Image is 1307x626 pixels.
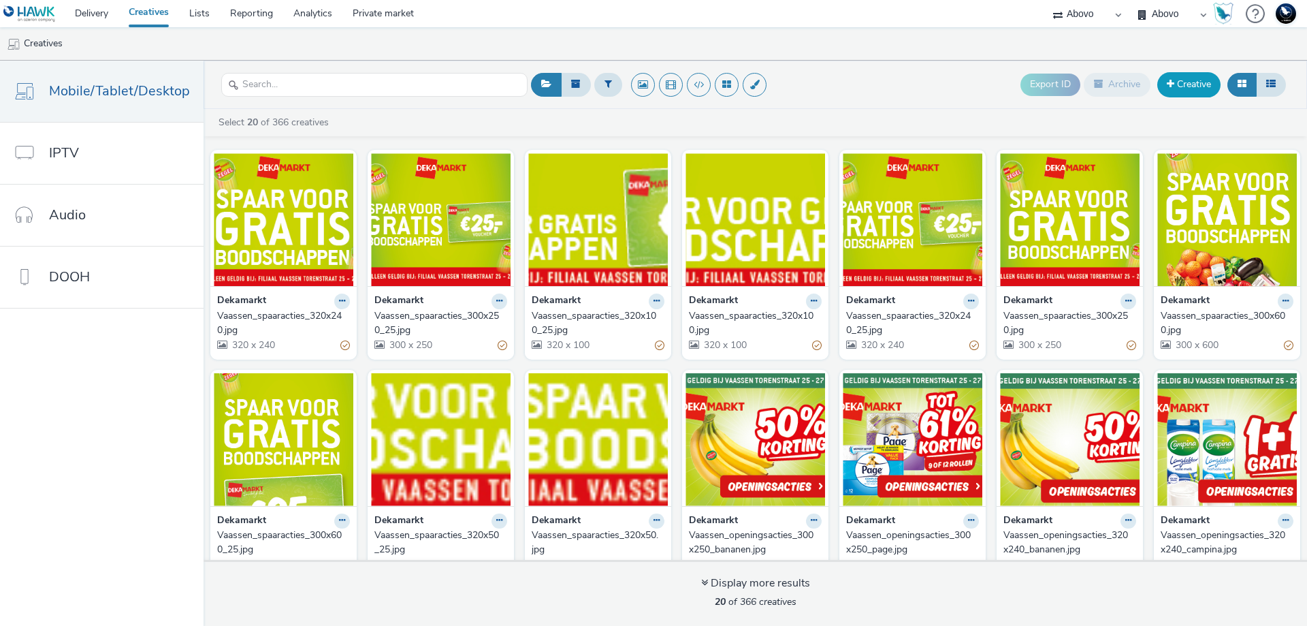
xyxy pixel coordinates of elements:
[1017,558,1061,571] span: 320 x 240
[217,116,334,129] a: Select of 366 creatives
[1256,73,1286,96] button: Table
[371,373,511,506] img: Vaassen_spaaracties_320x50_25.jpg visual
[812,558,822,572] div: Valid
[49,267,90,287] span: DOOH
[7,37,20,51] img: mobile
[374,514,423,529] strong: Dekamarkt
[214,153,353,286] img: Vaassen_spaaracties_320x240.jpg visual
[689,294,738,309] strong: Dekamarkt
[846,529,979,557] a: Vaassen_openingsacties_300x250_page.jpg
[374,309,507,337] a: Vaassen_spaaracties_300x250_25.jpg
[846,529,973,557] div: Vaassen_openingsacties_300x250_page.jpg
[532,529,664,557] a: Vaassen_spaaracties_320x50.jpg
[221,73,528,97] input: Search...
[1003,529,1131,557] div: Vaassen_openingsacties_320x240_bananen.jpg
[1017,339,1061,351] span: 300 x 250
[655,339,664,353] div: Partially valid
[703,558,747,571] span: 300 x 250
[1276,3,1296,24] img: Support Hawk
[49,143,79,163] span: IPTV
[689,514,738,529] strong: Dekamarkt
[1127,339,1136,353] div: Partially valid
[703,339,747,351] span: 320 x 100
[969,339,979,353] div: Partially valid
[1227,73,1257,96] button: Grid
[860,339,904,351] span: 320 x 240
[498,339,507,353] div: Partially valid
[217,529,344,557] div: Vaassen_spaaracties_300x600_25.jpg
[1213,3,1239,25] a: Hawk Academy
[1084,73,1150,96] button: Archive
[532,529,659,557] div: Vaassen_spaaracties_320x50.jpg
[1161,529,1293,557] a: Vaassen_openingsacties_320x240_campina.jpg
[1000,153,1140,286] img: Vaassen_spaaracties_300x250.jpg visual
[655,558,664,572] div: Partially valid
[340,339,350,353] div: Partially valid
[685,153,825,286] img: Vaassen_spaaracties_320x100.jpg visual
[1161,309,1288,337] div: Vaassen_spaaracties_300x600.jpg
[374,529,502,557] div: Vaassen_spaaracties_320x50_25.jpg
[969,558,979,572] div: Partially valid
[217,514,266,529] strong: Dekamarkt
[217,294,266,309] strong: Dekamarkt
[1161,529,1288,557] div: Vaassen_openingsacties_320x240_campina.jpg
[843,373,982,506] img: Vaassen_openingsacties_300x250_page.jpg visual
[498,558,507,572] div: Partially valid
[217,309,350,337] a: Vaassen_spaaracties_320x240.jpg
[1003,514,1052,529] strong: Dekamarkt
[231,339,275,351] span: 320 x 240
[860,558,904,571] span: 300 x 250
[532,294,581,309] strong: Dekamarkt
[1157,72,1221,97] a: Creative
[340,558,350,572] div: Partially valid
[532,309,664,337] a: Vaassen_spaaracties_320x100_25.jpg
[3,5,56,22] img: undefined Logo
[715,595,796,608] span: of 366 creatives
[1284,339,1293,353] div: Partially valid
[374,529,507,557] a: Vaassen_spaaracties_320x50_25.jpg
[1161,294,1210,309] strong: Dekamarkt
[1157,373,1297,506] img: Vaassen_openingsacties_320x240_campina.jpg visual
[545,339,590,351] span: 320 x 100
[49,81,190,101] span: Mobile/Tablet/Desktop
[715,595,726,608] strong: 20
[1174,339,1219,351] span: 300 x 600
[528,373,668,506] img: Vaassen_spaaracties_320x50.jpg visual
[1003,529,1136,557] a: Vaassen_openingsacties_320x240_bananen.jpg
[1003,294,1052,309] strong: Dekamarkt
[846,294,895,309] strong: Dekamarkt
[1161,309,1293,337] a: Vaassen_spaaracties_300x600.jpg
[247,116,258,129] strong: 20
[846,309,973,337] div: Vaassen_spaaracties_320x240_25.jpg
[1003,309,1131,337] div: Vaassen_spaaracties_300x250.jpg
[1157,153,1297,286] img: Vaassen_spaaracties_300x600.jpg visual
[217,529,350,557] a: Vaassen_spaaracties_300x600_25.jpg
[217,309,344,337] div: Vaassen_spaaracties_320x240.jpg
[685,373,825,506] img: Vaassen_openingsacties_300x250_bananen.jpg visual
[532,514,581,529] strong: Dekamarkt
[214,373,353,506] img: Vaassen_spaaracties_300x600_25.jpg visual
[689,529,816,557] div: Vaassen_openingsacties_300x250_bananen.jpg
[374,294,423,309] strong: Dekamarkt
[689,309,816,337] div: Vaassen_spaaracties_320x100.jpg
[1003,309,1136,337] a: Vaassen_spaaracties_300x250.jpg
[1127,558,1136,572] div: Valid
[1000,373,1140,506] img: Vaassen_openingsacties_320x240_bananen.jpg visual
[689,309,822,337] a: Vaassen_spaaracties_320x100.jpg
[545,558,584,571] span: 320 x 50
[388,558,427,571] span: 320 x 50
[532,309,659,337] div: Vaassen_spaaracties_320x100_25.jpg
[1284,558,1293,572] div: Valid
[374,309,502,337] div: Vaassen_spaaracties_300x250_25.jpg
[49,205,86,225] span: Audio
[231,558,275,571] span: 300 x 600
[388,339,432,351] span: 300 x 250
[1161,514,1210,529] strong: Dekamarkt
[528,153,668,286] img: Vaassen_spaaracties_320x100_25.jpg visual
[812,339,822,353] div: Partially valid
[846,309,979,337] a: Vaassen_spaaracties_320x240_25.jpg
[701,576,810,591] div: Display more results
[1213,3,1233,25] img: Hawk Academy
[843,153,982,286] img: Vaassen_spaaracties_320x240_25.jpg visual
